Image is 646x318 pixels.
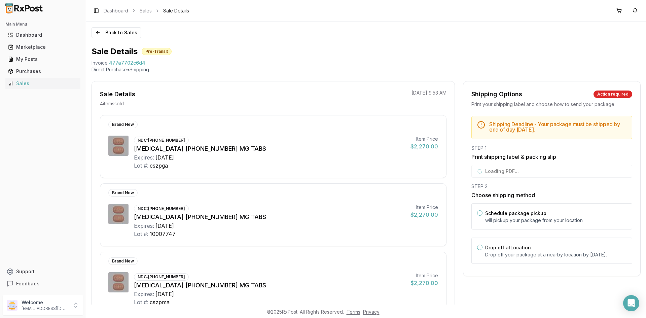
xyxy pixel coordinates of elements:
p: [DATE] 9:53 AM [411,90,446,96]
label: Drop off at Location [485,245,531,250]
div: Dashboard [8,32,78,38]
a: Dashboard [5,29,80,41]
div: cszpma [150,298,170,306]
div: Open Intercom Messenger [623,295,639,311]
span: Feedback [16,280,39,287]
span: 477a7702c6d4 [109,60,145,66]
a: Sales [5,77,80,90]
div: Lot #: [134,230,148,238]
div: Lot #: [134,298,148,306]
div: Brand New [108,121,138,128]
div: [MEDICAL_DATA] [PHONE_NUMBER] MG TABS [134,212,405,222]
div: Item Price [410,204,438,211]
div: Pre-Transit [142,48,172,55]
img: Biktarvy 50-200-25 MG TABS [108,272,129,292]
div: STEP 2 [471,183,632,190]
p: Welcome [22,299,68,306]
p: Direct Purchase • Shipping [92,66,641,73]
p: will pickup your package from your location [485,217,626,224]
div: [DATE] [155,222,174,230]
div: Item Price [410,272,438,279]
div: NDC: [PHONE_NUMBER] [134,137,189,144]
button: Dashboard [3,30,83,40]
h2: Main Menu [5,22,80,27]
img: Biktarvy 50-200-25 MG TABS [108,204,129,224]
div: NDC: [PHONE_NUMBER] [134,205,189,212]
div: Invoice [92,60,108,66]
div: [DATE] [155,153,174,162]
h3: Choose shipping method [471,191,632,199]
div: $2,270.00 [410,279,438,287]
div: Brand New [108,257,138,265]
div: My Posts [8,56,78,63]
a: Marketplace [5,41,80,53]
p: Drop off your package at a nearby location by [DATE] . [485,251,626,258]
div: Expires: [134,153,154,162]
div: Action required [594,91,632,98]
div: Print your shipping label and choose how to send your package [471,101,632,108]
div: 10007747 [150,230,176,238]
h5: Shipping Deadline - Your package must be shipped by end of day [DATE] . [489,121,626,132]
button: Support [3,266,83,278]
div: Lot #: [134,162,148,170]
div: cszpga [150,162,168,170]
img: RxPost Logo [3,3,46,13]
div: Purchases [8,68,78,75]
a: Terms [347,309,360,315]
div: NDC: [PHONE_NUMBER] [134,273,189,281]
h1: Sale Details [92,46,138,57]
div: [MEDICAL_DATA] [PHONE_NUMBER] MG TABS [134,144,405,153]
a: Purchases [5,65,80,77]
p: [EMAIL_ADDRESS][DOMAIN_NAME] [22,306,68,311]
nav: breadcrumb [104,7,189,14]
div: Shipping Options [471,90,522,99]
img: User avatar [7,300,17,311]
button: Sales [3,78,83,89]
button: Purchases [3,66,83,77]
label: Schedule package pickup [485,210,546,216]
button: My Posts [3,54,83,65]
div: Marketplace [8,44,78,50]
div: Brand New [108,189,138,197]
div: STEP 1 [471,145,632,151]
div: Sales [8,80,78,87]
button: Marketplace [3,42,83,52]
div: Expires: [134,222,154,230]
button: Back to Sales [92,27,141,38]
a: Sales [140,7,152,14]
a: Privacy [363,309,380,315]
img: Biktarvy 50-200-25 MG TABS [108,136,129,156]
h3: Print shipping label & packing slip [471,153,632,161]
a: My Posts [5,53,80,65]
div: Expires: [134,290,154,298]
p: 4 item s sold [100,100,124,107]
a: Dashboard [104,7,128,14]
div: $2,270.00 [410,142,438,150]
div: [DATE] [155,290,174,298]
div: [MEDICAL_DATA] [PHONE_NUMBER] MG TABS [134,281,405,290]
button: Feedback [3,278,83,290]
div: Item Price [410,136,438,142]
span: Sale Details [163,7,189,14]
div: $2,270.00 [410,211,438,219]
div: Sale Details [100,90,135,99]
